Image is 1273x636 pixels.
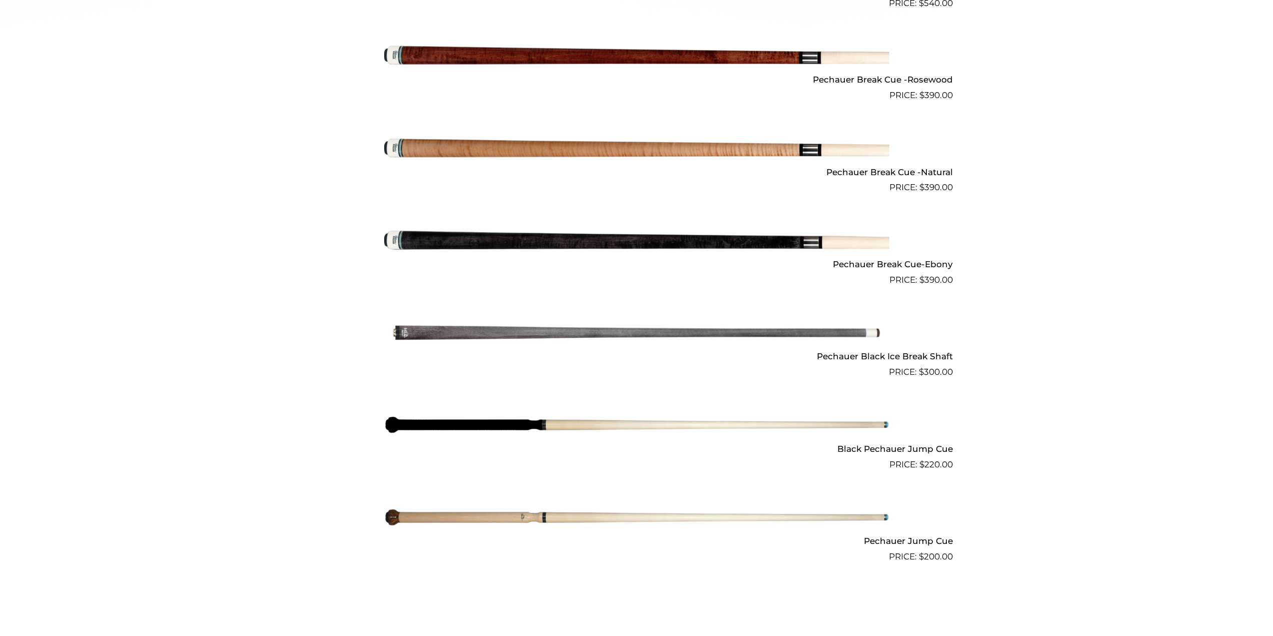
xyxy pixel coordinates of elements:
h2: Pechauer Break Cue -Rosewood [321,71,953,89]
h2: Pechauer Break Cue-Ebony [321,255,953,273]
img: Pechauer Break Cue -Natural [384,106,889,190]
bdi: 220.00 [919,459,953,469]
bdi: 390.00 [919,275,953,285]
h2: Pechauer Black Ice Break Shaft [321,347,953,366]
bdi: 390.00 [919,90,953,100]
a: Pechauer Jump Cue $200.00 [321,475,953,563]
bdi: 390.00 [919,182,953,192]
a: Pechauer Break Cue -Natural $390.00 [321,106,953,194]
span: $ [919,367,924,377]
a: Pechauer Break Cue -Rosewood $390.00 [321,14,953,102]
a: Pechauer Break Cue-Ebony $390.00 [321,198,953,286]
img: Pechauer Break Cue-Ebony [384,198,889,282]
img: Pechauer Black Ice Break Shaft [384,291,889,375]
h2: Pechauer Break Cue -Natural [321,163,953,181]
img: Pechauer Break Cue -Rosewood [384,14,889,98]
a: Pechauer Black Ice Break Shaft $300.00 [321,291,953,379]
span: $ [919,182,924,192]
bdi: 300.00 [919,367,953,377]
span: $ [919,551,924,561]
a: Black Pechauer Jump Cue $220.00 [321,383,953,471]
span: $ [919,275,924,285]
img: Pechauer Jump Cue [384,475,889,559]
span: $ [919,459,924,469]
img: Black Pechauer Jump Cue [384,383,889,467]
h2: Pechauer Jump Cue [321,532,953,550]
span: $ [919,90,924,100]
h2: Black Pechauer Jump Cue [321,439,953,458]
bdi: 200.00 [919,551,953,561]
